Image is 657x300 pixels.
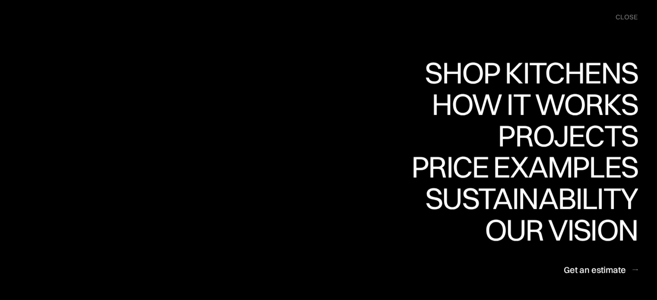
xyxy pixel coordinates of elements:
[420,88,638,118] div: Shop Kitchens
[607,9,638,26] div: menu
[498,151,638,181] div: Projects
[420,57,638,88] div: Shop Kitchens
[564,259,638,280] a: Get an estimate
[477,245,638,275] div: Our vision
[411,182,638,212] div: Price examples
[616,13,638,22] div: close
[429,89,638,119] div: How it works
[420,57,638,89] a: Shop KitchensShop Kitchens
[429,119,638,149] div: How it works
[498,120,638,152] a: ProjectsProjects
[418,183,638,215] a: SustainabilitySustainability
[477,215,638,245] div: Our vision
[411,152,638,182] div: Price examples
[418,213,638,243] div: Sustainability
[429,89,638,120] a: How it worksHow it works
[477,215,638,246] a: Our visionOur vision
[498,120,638,151] div: Projects
[418,183,638,213] div: Sustainability
[411,152,638,183] a: Price examplesPrice examples
[564,264,626,275] div: Get an estimate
